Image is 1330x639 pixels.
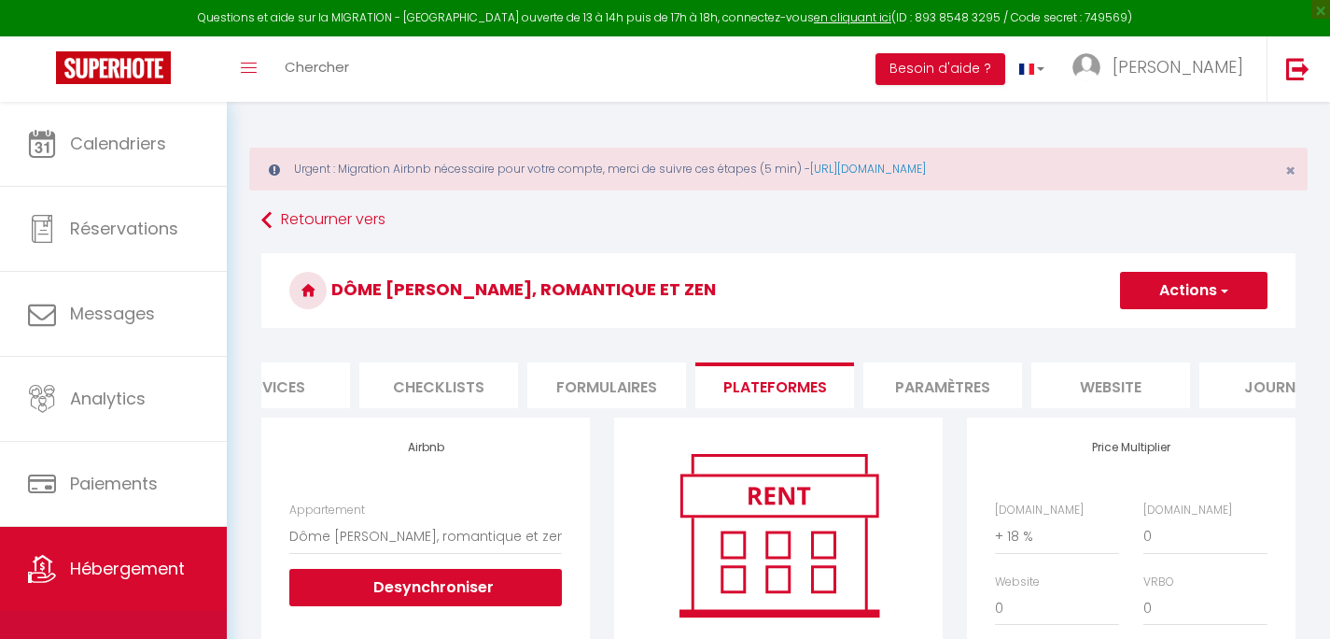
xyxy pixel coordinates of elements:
img: ... [1072,53,1100,81]
h4: Price Multiplier [995,441,1267,454]
label: [DOMAIN_NAME] [1143,502,1232,519]
a: en cliquant ici [814,9,891,25]
label: Appartement [289,502,365,519]
img: rent.png [660,446,898,625]
span: Réservations [70,217,178,240]
button: Close [1285,163,1295,179]
h3: Dôme [PERSON_NAME], romantique et zen [261,253,1295,328]
a: [URL][DOMAIN_NAME] [810,161,926,177]
div: Urgent : Migration Airbnb nécessaire pour votre compte, merci de suivre ces étapes (5 min) - [249,148,1308,191]
li: website [1031,362,1190,408]
span: Hébergement [70,557,185,580]
li: Services [191,362,350,408]
h4: Airbnb [289,441,562,454]
button: Besoin d'aide ? [875,53,1005,85]
span: Messages [70,302,155,325]
label: [DOMAIN_NAME] [995,502,1084,519]
a: Retourner vers [261,204,1295,237]
a: ... [PERSON_NAME] [1058,36,1267,102]
span: [PERSON_NAME] [1113,55,1243,78]
li: Formulaires [527,362,686,408]
li: Checklists [359,362,518,408]
span: × [1285,159,1295,182]
a: Chercher [271,36,363,102]
label: VRBO [1143,574,1174,591]
img: Super Booking [56,51,171,84]
li: Paramètres [863,362,1022,408]
span: Paiements [70,472,158,495]
button: Desynchroniser [289,569,562,606]
span: Analytics [70,387,146,410]
span: Calendriers [70,132,166,155]
label: Website [995,574,1040,591]
li: Plateformes [695,362,854,408]
button: Actions [1120,272,1267,309]
img: logout [1286,57,1309,80]
span: Chercher [285,57,349,77]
